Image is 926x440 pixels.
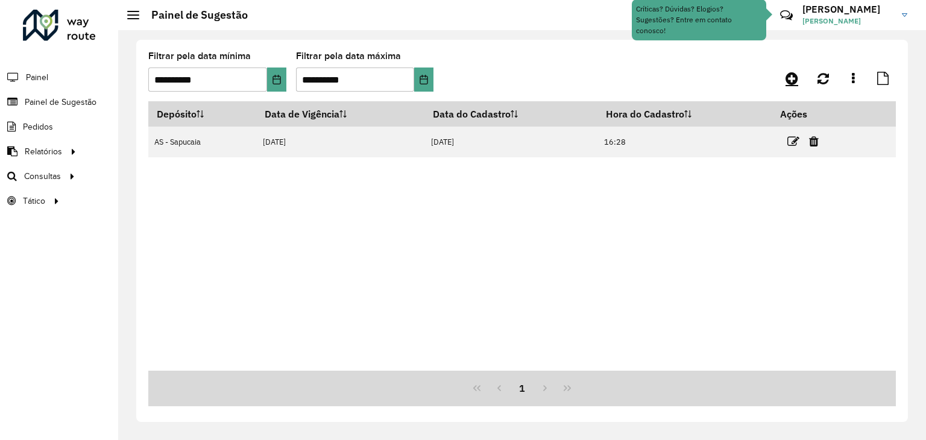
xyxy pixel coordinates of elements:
[414,68,433,92] button: Choose Date
[809,133,819,149] a: Excluir
[23,121,53,133] span: Pedidos
[23,195,45,207] span: Tático
[25,96,96,108] span: Painel de Sugestão
[598,127,772,157] td: 16:28
[424,101,597,127] th: Data do Cadastro
[148,101,257,127] th: Depósito
[148,49,251,63] label: Filtrar pela data mínima
[773,2,799,28] a: Contato Rápido
[139,8,248,22] h2: Painel de Sugestão
[148,127,257,157] td: AS - Sapucaia
[511,377,534,400] button: 1
[424,127,597,157] td: [DATE]
[296,49,401,63] label: Filtrar pela data máxima
[787,133,799,149] a: Editar
[24,170,61,183] span: Consultas
[267,68,286,92] button: Choose Date
[772,101,844,127] th: Ações
[802,4,893,15] h3: [PERSON_NAME]
[257,101,425,127] th: Data de Vigência
[802,16,893,27] span: [PERSON_NAME]
[598,101,772,127] th: Hora do Cadastro
[257,127,425,157] td: [DATE]
[25,145,62,158] span: Relatórios
[26,71,48,84] span: Painel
